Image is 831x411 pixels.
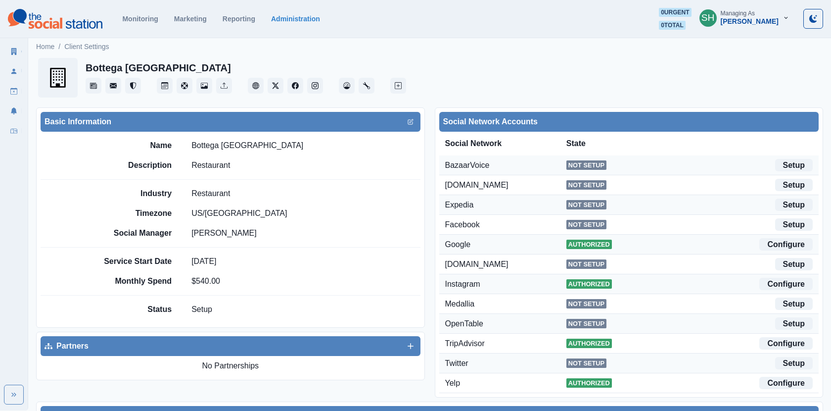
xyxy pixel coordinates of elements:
p: US/[GEOGRAPHIC_DATA] [191,207,287,219]
span: 0 urgent [659,8,691,17]
h2: Industry [97,189,172,198]
span: 0 total [659,21,686,30]
div: TripAdvisor [445,338,566,350]
button: Messages [105,78,121,94]
a: Monitoring [122,15,158,23]
span: Not Setup [566,319,606,328]
button: Client Website [248,78,264,94]
button: Managing As[PERSON_NAME] [692,8,797,28]
button: Expand [4,385,24,405]
a: Setup [775,218,813,231]
div: Sara Haas [701,6,715,30]
a: Clients [6,44,22,59]
p: [DATE] [191,256,216,267]
span: Authorized [566,240,612,249]
h2: Social Manager [97,228,172,238]
img: default-building-icon.png [38,58,78,98]
h2: Status [97,305,172,314]
a: Configure [759,278,813,290]
a: Notifications [6,103,22,119]
a: Setup [775,159,813,171]
h2: Timezone [97,208,172,218]
a: Setup [775,199,813,211]
h2: Bottega [GEOGRAPHIC_DATA] [86,62,231,74]
p: Restaurant [191,188,230,200]
span: Not Setup [566,359,606,368]
span: / [58,42,60,52]
div: Medallia [445,298,566,310]
button: Uploads [216,78,232,94]
button: Administration [359,78,374,94]
div: Social Network Accounts [443,116,815,128]
button: Facebook [287,78,303,94]
button: Post Schedule [157,78,173,94]
p: $ 540.00 [191,275,220,287]
button: Edit [405,116,416,128]
span: Not Setup [566,220,606,229]
div: Yelp [445,377,566,389]
div: Expedia [445,199,566,211]
div: Twitter [445,358,566,369]
div: BazaarVoice [445,159,566,171]
h2: Monthly Spend [97,276,172,286]
button: Stream [86,78,101,94]
button: Add [405,340,416,352]
a: Home [36,42,54,52]
div: Facebook [445,219,566,231]
span: Not Setup [566,200,606,209]
button: Twitter [268,78,283,94]
a: Setup [775,317,813,330]
p: [PERSON_NAME] [191,227,257,239]
div: [DOMAIN_NAME] [445,258,566,270]
div: State [566,138,690,150]
a: Users [6,63,22,79]
button: Reviews [125,78,141,94]
a: Setup [775,258,813,270]
h2: Service Start Date [97,257,172,266]
div: Instagram [445,278,566,290]
div: Google [445,239,566,251]
button: Media Library [196,78,212,94]
a: Setup [775,357,813,369]
button: Create New Post [390,78,406,94]
a: Reporting [223,15,255,23]
p: No Partnerships [202,360,259,372]
button: Content Pool [177,78,192,94]
a: Instagram [307,78,323,94]
p: Bottega [GEOGRAPHIC_DATA] [191,140,303,152]
a: Setup [775,179,813,191]
p: Setup [191,304,212,315]
button: Dashboard [339,78,355,94]
div: Partners [45,340,416,352]
span: Not Setup [566,160,606,170]
a: Client Settings [64,42,109,52]
a: Draft Posts [6,83,22,99]
a: Administration [271,15,320,23]
a: Marketing [174,15,207,23]
div: Basic Information [45,116,416,128]
img: logoTextSVG.62801f218bc96a9b266caa72a09eb111.svg [8,9,102,29]
a: Setup [775,298,813,310]
nav: breadcrumb [36,42,109,52]
span: Authorized [566,339,612,348]
div: Managing As [721,10,755,17]
a: Configure [759,377,813,389]
h2: Description [97,160,172,170]
p: Restaurant [191,159,230,171]
span: Not Setup [566,259,606,269]
span: Authorized [566,279,612,289]
div: [DOMAIN_NAME] [445,179,566,191]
